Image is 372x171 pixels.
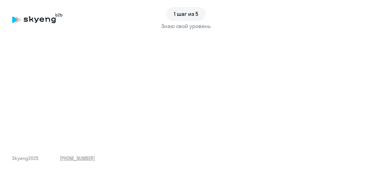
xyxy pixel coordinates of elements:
font: Skyeng [12,155,28,161]
font: 1 шаг из 5 [174,10,198,17]
font: Знаю свой уровень [161,23,211,30]
a: [PHONE_NUMBER] [60,155,95,162]
font: 2025 [28,155,38,161]
font: [PHONE_NUMBER] [60,155,95,161]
